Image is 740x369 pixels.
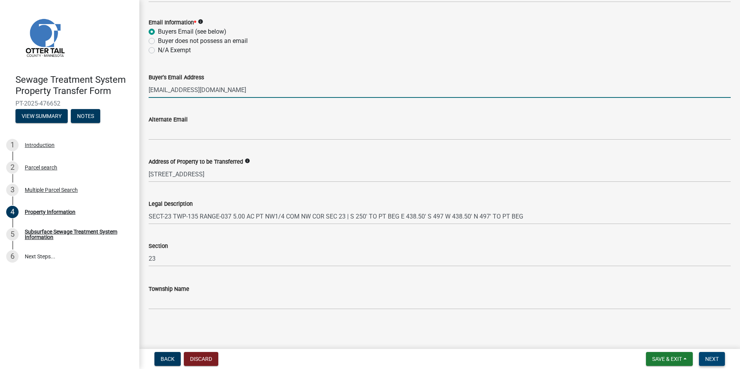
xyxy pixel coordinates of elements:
button: View Summary [15,109,68,123]
i: info [198,19,203,24]
label: Legal Description [149,202,193,207]
div: 5 [6,228,19,241]
div: 6 [6,250,19,263]
div: Subsurface Sewage Treatment System Information [25,229,127,240]
span: Back [161,356,175,362]
div: Multiple Parcel Search [25,187,78,193]
div: 4 [6,206,19,218]
button: Back [154,352,181,366]
button: Discard [184,352,218,366]
span: Save & Exit [652,356,682,362]
label: Section [149,244,168,249]
div: 3 [6,184,19,196]
label: Alternate Email [149,117,188,123]
i: info [245,158,250,164]
label: Buyer's Email Address [149,75,204,80]
button: Next [699,352,725,366]
div: Introduction [25,142,55,148]
span: Next [705,356,719,362]
label: Email Information [149,20,196,26]
div: Parcel search [25,165,57,170]
div: 1 [6,139,19,151]
div: 2 [6,161,19,174]
img: Otter Tail County, Minnesota [15,8,74,66]
label: N/A Exempt [158,46,191,55]
wm-modal-confirm: Summary [15,113,68,120]
span: PT-2025-476652 [15,100,124,107]
label: Buyers Email (see below) [158,27,226,36]
label: Township Name [149,287,189,292]
div: Property Information [25,209,75,215]
label: Address of Property to be Transferred [149,159,243,165]
button: Notes [71,109,100,123]
wm-modal-confirm: Notes [71,113,100,120]
label: Buyer does not possess an email [158,36,248,46]
h4: Sewage Treatment System Property Transfer Form [15,74,133,97]
button: Save & Exit [646,352,693,366]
